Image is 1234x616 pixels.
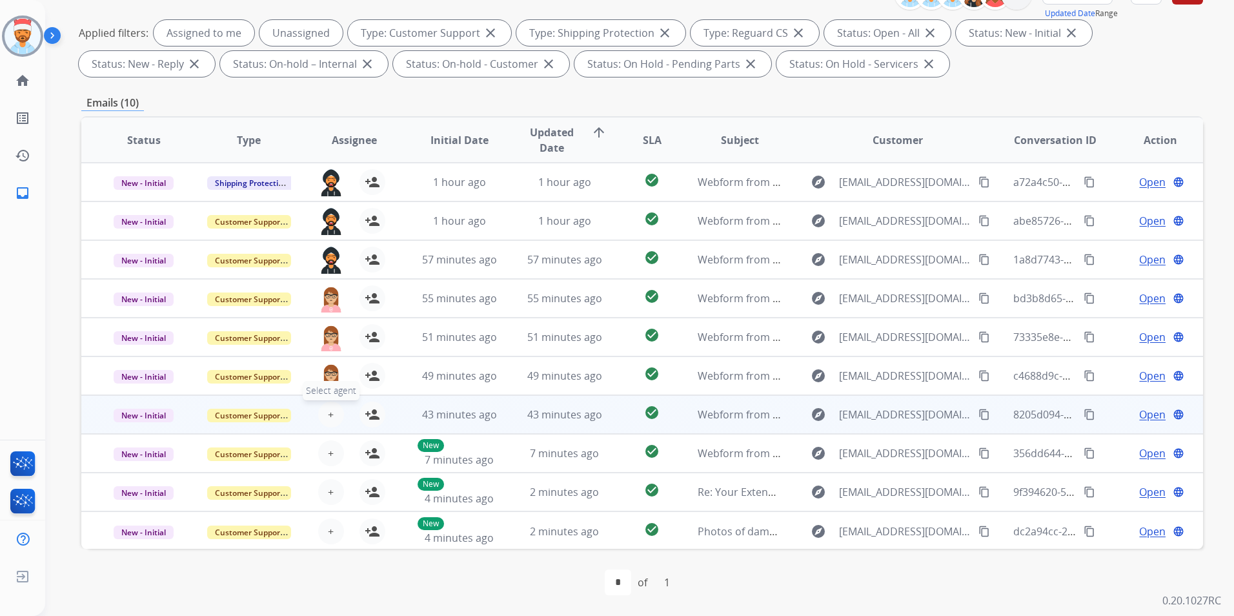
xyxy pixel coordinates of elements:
[698,252,990,267] span: Webform from [EMAIL_ADDRESS][DOMAIN_NAME] on [DATE]
[328,484,334,500] span: +
[79,51,215,77] div: Status: New - Reply
[422,330,497,344] span: 51 minutes ago
[187,56,202,72] mat-icon: close
[527,369,602,383] span: 49 minutes ago
[332,132,377,148] span: Assignee
[839,407,971,422] span: [EMAIL_ADDRESS][DOMAIN_NAME]
[318,208,344,235] img: agent-avatar
[1013,485,1201,499] span: 9f394620-537c-47c3-b47a-fc06f52f5abe
[644,482,660,498] mat-icon: check_circle
[207,215,291,229] span: Customer Support
[644,405,660,420] mat-icon: check_circle
[527,330,602,344] span: 51 minutes ago
[1173,526,1184,537] mat-icon: language
[1013,369,1213,383] span: c4688d9c-57d8-4040-b719-8388e3950a0b
[721,132,759,148] span: Subject
[328,524,334,539] span: +
[318,169,344,196] img: agent-avatar
[1139,174,1166,190] span: Open
[839,524,971,539] span: [EMAIL_ADDRESS][DOMAIN_NAME]
[1013,524,1211,539] span: dc2a94cc-2035-4235-8630-9a8377872c7d
[418,517,444,530] p: New
[1084,447,1095,459] mat-icon: content_copy
[365,174,380,190] mat-icon: person_add
[654,570,680,595] div: 1
[1139,446,1166,461] span: Open
[811,291,826,306] mat-icon: explore
[527,407,602,422] span: 43 minutes ago
[422,369,497,383] span: 49 minutes ago
[348,20,511,46] div: Type: Customer Support
[418,439,444,452] p: New
[1084,176,1095,188] mat-icon: content_copy
[839,484,971,500] span: [EMAIL_ADDRESS][DOMAIN_NAME]
[698,175,990,189] span: Webform from [EMAIL_ADDRESS][DOMAIN_NAME] on [DATE]
[638,575,647,590] div: of
[114,331,174,345] span: New - Initial
[365,368,380,384] mat-icon: person_add
[811,329,826,345] mat-icon: explore
[644,522,660,537] mat-icon: check_circle
[811,446,826,461] mat-icon: explore
[79,25,148,41] p: Applied filters:
[644,250,660,265] mat-icon: check_circle
[644,289,660,304] mat-icon: check_circle
[811,174,826,190] mat-icon: explore
[1014,132,1097,148] span: Conversation ID
[15,110,30,126] mat-icon: list_alt
[1173,215,1184,227] mat-icon: language
[483,25,498,41] mat-icon: close
[978,176,990,188] mat-icon: content_copy
[1084,293,1095,304] mat-icon: content_copy
[318,402,344,427] button: +Select agent
[530,524,599,539] span: 2 minutes ago
[644,366,660,382] mat-icon: check_circle
[114,293,174,306] span: New - Initial
[422,407,497,422] span: 43 minutes ago
[811,407,826,422] mat-icon: explore
[318,363,344,390] img: agent-avatar
[698,291,990,305] span: Webform from [EMAIL_ADDRESS][DOMAIN_NAME] on [DATE]
[422,252,497,267] span: 57 minutes ago
[1139,291,1166,306] span: Open
[114,215,174,229] span: New - Initial
[1139,213,1166,229] span: Open
[114,526,174,539] span: New - Initial
[303,381,359,400] span: Select agent
[1013,291,1215,305] span: bd3b8d65-7333-4c9d-a884-428ad1202a53
[1045,8,1095,19] button: Updated Date
[114,176,174,190] span: New - Initial
[114,447,174,461] span: New - Initial
[1139,407,1166,422] span: Open
[1173,176,1184,188] mat-icon: language
[1173,254,1184,265] mat-icon: language
[1173,447,1184,459] mat-icon: language
[824,20,951,46] div: Status: Open - All
[1084,254,1095,265] mat-icon: content_copy
[978,447,990,459] mat-icon: content_copy
[207,370,291,384] span: Customer Support
[207,409,291,422] span: Customer Support
[365,446,380,461] mat-icon: person_add
[81,95,144,111] p: Emails (10)
[430,132,489,148] span: Initial Date
[1013,446,1209,460] span: 356dd644-cdef-4b46-88ed-34f64508ca4a
[259,20,343,46] div: Unassigned
[644,327,660,343] mat-icon: check_circle
[1139,368,1166,384] span: Open
[318,518,344,544] button: +
[698,407,990,422] span: Webform from [EMAIL_ADDRESS][DOMAIN_NAME] on [DATE]
[776,51,949,77] div: Status: On Hold - Servicers
[207,526,291,539] span: Customer Support
[1084,486,1095,498] mat-icon: content_copy
[1173,293,1184,304] mat-icon: language
[237,132,261,148] span: Type
[365,252,380,267] mat-icon: person_add
[425,531,494,545] span: 4 minutes ago
[791,25,806,41] mat-icon: close
[15,185,30,201] mat-icon: inbox
[425,491,494,506] span: 4 minutes ago
[1173,409,1184,420] mat-icon: language
[207,254,291,267] span: Customer Support
[698,524,787,539] span: Photos of damage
